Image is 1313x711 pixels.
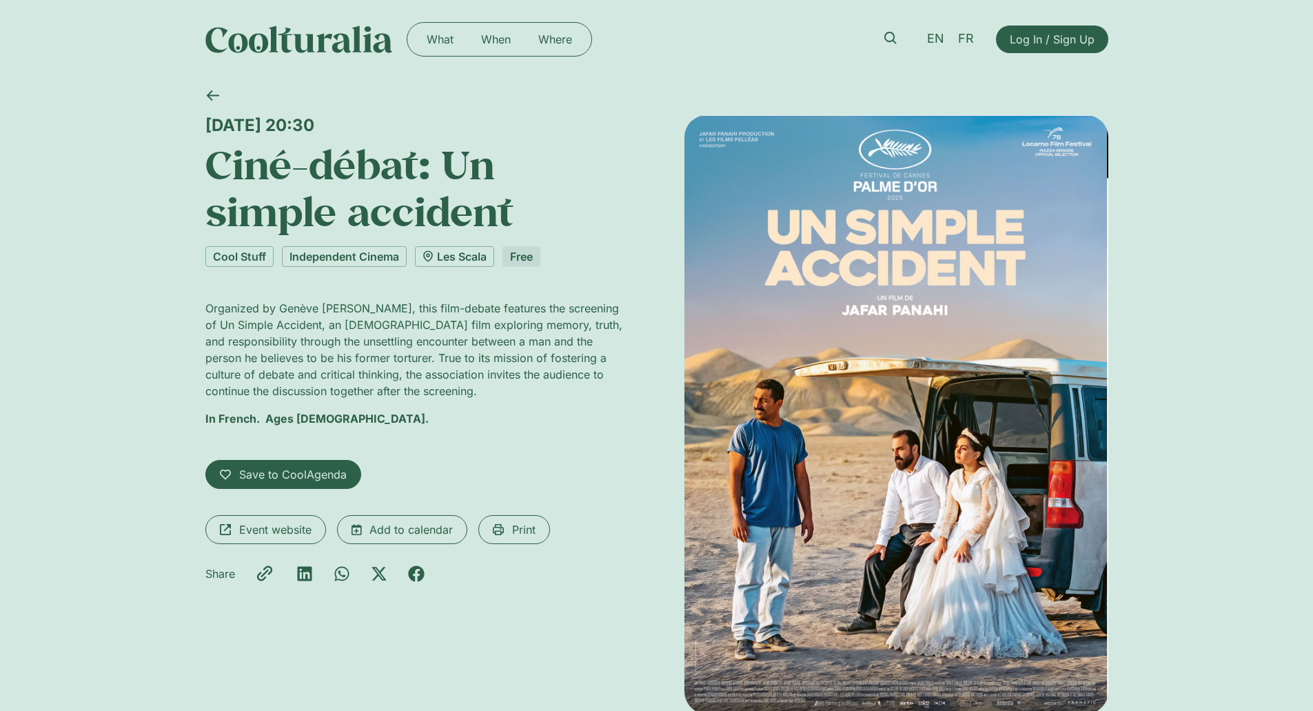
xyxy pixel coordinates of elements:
div: Share on facebook [408,565,425,582]
span: Save to CoolAgenda [239,466,347,483]
a: Save to CoolAgenda [205,460,361,489]
strong: In French. Ages [DEMOGRAPHIC_DATA]. [205,412,429,425]
a: Event website [205,515,326,544]
span: EN [927,32,944,46]
span: Print [512,521,536,538]
span: Event website [239,521,312,538]
a: EN [920,29,951,49]
p: Organized by Genève [PERSON_NAME], this film-debate features the screening of Un Simple Accident,... [205,300,629,399]
div: [DATE] 20:30 [205,115,629,135]
div: Share on whatsapp [334,565,350,582]
a: What [413,28,467,50]
a: Where [525,28,586,50]
p: Share [205,565,235,582]
div: Share on x-twitter [371,565,387,582]
span: Log In / Sign Up [1010,31,1095,48]
div: Share on linkedin [296,565,313,582]
a: FR [951,29,981,49]
span: Add to calendar [369,521,453,538]
span: FR [958,32,974,46]
a: When [467,28,525,50]
div: Free [502,246,540,267]
a: Print [478,515,550,544]
a: Log In / Sign Up [996,26,1108,53]
a: Cool Stuff [205,246,274,267]
a: Les Scala [415,246,494,267]
a: Independent Cinema [282,246,407,267]
a: Add to calendar [337,515,467,544]
nav: Menu [413,28,586,50]
h1: Ciné-débat: Un simple accident [205,141,629,235]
